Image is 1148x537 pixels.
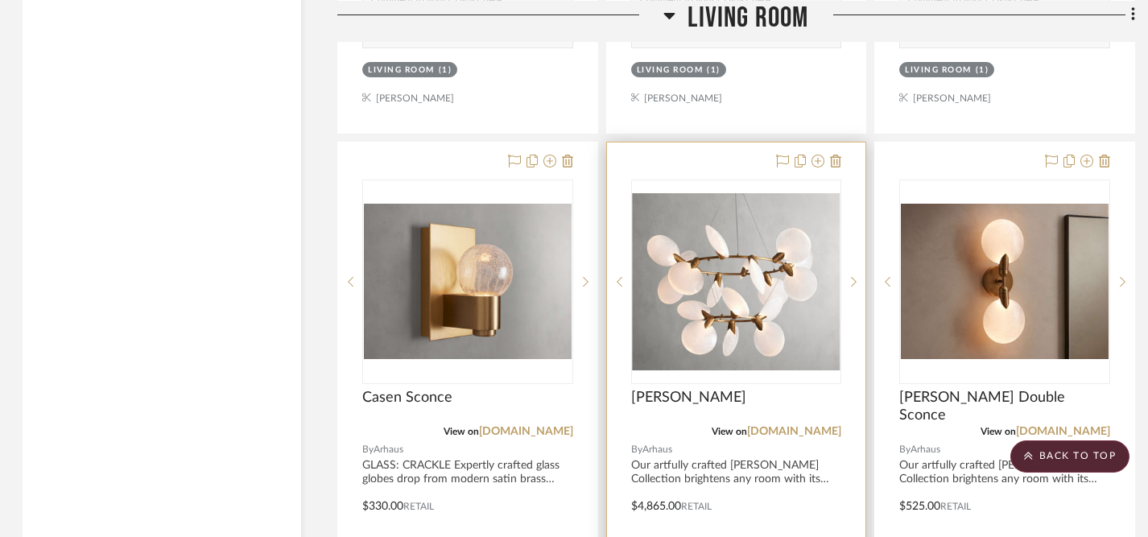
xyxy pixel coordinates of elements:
img: Lyla Double Sconce [901,204,1109,360]
a: [DOMAIN_NAME] [479,426,573,437]
div: Living Room [905,64,972,76]
div: Living Room [637,64,704,76]
div: (1) [976,64,989,76]
span: By [362,442,374,457]
span: Arhaus [911,442,940,457]
span: View on [981,427,1016,436]
div: (1) [707,64,721,76]
div: 0 [632,180,841,383]
span: Casen Sconce [362,389,452,407]
span: [PERSON_NAME] [631,389,746,407]
a: [DOMAIN_NAME] [1016,426,1110,437]
img: Casen Sconce [364,204,572,360]
img: Lyla Chandelier [633,193,840,370]
span: By [631,442,642,457]
a: [DOMAIN_NAME] [747,426,841,437]
span: [PERSON_NAME] Double Sconce [899,389,1110,424]
span: Arhaus [374,442,403,457]
span: Arhaus [642,442,672,457]
scroll-to-top-button: BACK TO TOP [1010,440,1129,473]
div: Living Room [368,64,435,76]
span: By [899,442,911,457]
span: View on [712,427,747,436]
span: View on [444,427,479,436]
div: (1) [439,64,452,76]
